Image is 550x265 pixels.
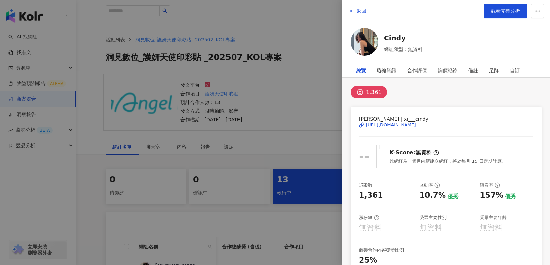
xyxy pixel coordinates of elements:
[359,182,372,188] div: 追蹤數
[359,215,379,221] div: 漲粉率
[359,190,383,201] div: 1,361
[491,8,520,14] span: 觀看完整分析
[415,149,432,157] div: 無資料
[377,64,396,77] div: 聯絡資訊
[420,223,442,233] div: 無資料
[351,28,378,58] a: KOL Avatar
[438,64,457,77] div: 詢價紀錄
[407,64,427,77] div: 合作評價
[356,64,366,77] div: 總覽
[420,182,440,188] div: 互動率
[480,190,503,201] div: 157%
[366,87,382,97] div: 1,361
[384,46,423,53] span: 網紅類型：無資料
[359,223,382,233] div: 無資料
[480,215,507,221] div: 受眾主要年齡
[359,147,369,167] div: --
[420,190,446,201] div: 10.7%
[505,193,516,200] div: 優秀
[357,8,366,14] span: 返回
[359,115,533,123] span: [PERSON_NAME] | xi___cindy
[468,64,478,77] div: 備註
[389,158,506,164] div: 此網紅為一個月內新建立網紅，將於每月 15 日定期計算。
[489,64,499,77] div: 足跡
[351,86,387,98] button: 1,361
[348,4,367,18] button: 返回
[389,149,439,157] div: K-Score :
[384,33,423,43] a: Cindy
[351,28,378,56] img: KOL Avatar
[510,64,520,77] div: 自訂
[448,193,459,200] div: 優秀
[420,215,447,221] div: 受眾主要性別
[366,122,416,128] div: [URL][DOMAIN_NAME]
[480,223,503,233] div: 無資料
[359,122,533,128] a: [URL][DOMAIN_NAME]
[480,182,500,188] div: 觀看率
[359,247,404,253] div: 商業合作內容覆蓋比例
[484,4,527,18] a: 觀看完整分析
